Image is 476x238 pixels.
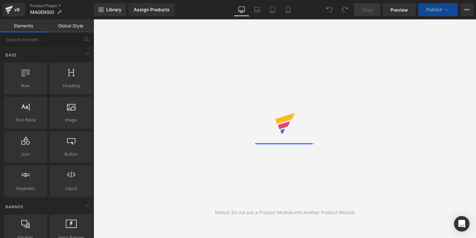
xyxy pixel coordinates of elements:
a: Laptop [249,3,265,16]
span: Button [51,151,91,158]
a: Mobile [280,3,296,16]
button: Undo [323,3,336,16]
span: Save [362,6,372,13]
span: Banner [5,204,24,210]
a: Tablet [265,3,280,16]
a: v6 [3,3,25,16]
span: MAGENSIO [30,10,54,15]
span: Liquid [51,185,91,192]
div: Open Intercom Messenger [454,216,470,232]
a: Global Style [47,19,94,32]
span: Separator [6,185,45,192]
a: Product Pages [30,3,94,8]
button: More [460,3,473,16]
span: Text Block [6,117,45,123]
button: Redo [338,3,351,16]
div: Assign Products [134,7,170,12]
span: Library [106,7,121,13]
span: Base [5,52,17,58]
span: Publish [426,7,442,12]
span: Image [51,117,91,123]
div: v6 [13,5,21,14]
span: Heading [51,82,91,89]
span: Row [6,82,45,89]
span: Preview [391,6,408,13]
a: Preview [383,3,416,16]
a: New Library [94,3,126,16]
span: Icon [6,151,45,158]
button: Publish [418,3,458,16]
a: Desktop [234,3,249,16]
div: Notice: Do not put a Product Module into another Product Module [215,209,355,216]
